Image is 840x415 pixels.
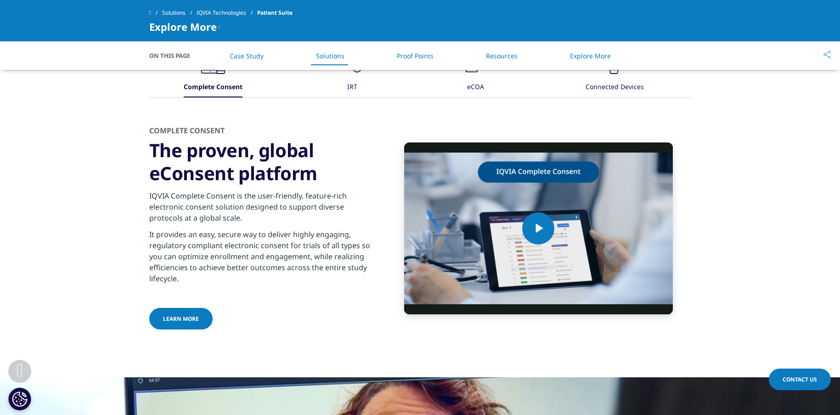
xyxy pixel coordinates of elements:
button: IRT [337,48,366,97]
button: Complete Consent [182,48,242,97]
div: Complete Consent [184,78,242,97]
a: IQVIA Technologies [197,5,257,21]
a: Proof Points [397,51,434,60]
p: IQVIA Complete Consent is the user-friendly, feature-rich electronic consent solution designed to... [149,190,372,229]
span: Explore More [149,21,217,32]
span: Patient Suite [257,5,293,21]
a: LEARN MORE [149,308,213,330]
button: Cookies Settings [8,387,31,410]
p: It provides an easy, secure way to deliver highly engaging, regulatory compliant electronic conse... [149,229,372,290]
div: IRT [347,78,357,97]
h3: The proven, global eConsent platform [149,139,372,185]
button: eCOA [461,48,490,97]
a: Case Study [230,51,264,60]
div: Connected Devices [586,78,644,97]
h2: COMPLETE CONSENT [149,125,372,139]
a: Solutions [162,5,197,21]
a: Explore More [570,51,611,60]
span: On This Page [149,51,200,60]
span: Contact Us [783,375,817,383]
button: Connected Devices [584,48,644,97]
a: Resources [486,51,518,60]
button: Play Video [522,212,554,244]
div: eCOA [467,78,484,97]
span: LEARN MORE [163,315,199,323]
video-js: Video Player [404,142,673,314]
a: Solutions [316,51,344,60]
a: Contact Us [769,369,831,390]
